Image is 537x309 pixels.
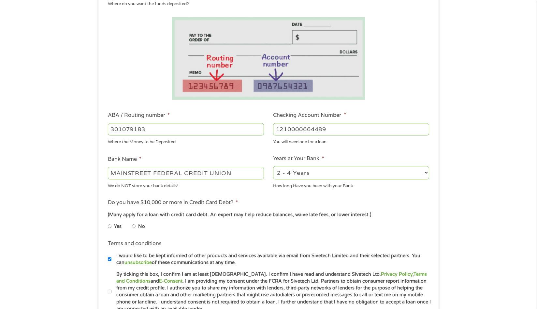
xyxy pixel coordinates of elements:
[273,180,429,189] div: How long Have you been with your Bank
[172,17,365,100] img: Routing number location
[138,223,145,230] label: No
[111,252,431,266] label: I would like to be kept informed of other products and services available via email from Sivetech...
[114,223,122,230] label: Yes
[381,272,413,277] a: Privacy Policy
[116,272,427,284] a: Terms and Conditions
[108,211,429,218] div: (Many apply for a loan with credit card debt. An expert may help reduce balances, waive late fees...
[108,1,425,7] div: Where do you want the funds deposited?
[108,123,264,135] input: 263177916
[108,199,238,206] label: Do you have $10,000 or more in Credit Card Debt?
[159,278,182,284] a: E-Consent
[108,137,264,146] div: Where the Money to be Deposited
[108,240,162,247] label: Terms and conditions
[273,137,429,146] div: You will need one for a loan.
[273,112,346,119] label: Checking Account Number
[108,156,141,163] label: Bank Name
[273,123,429,135] input: 345634636
[273,155,324,162] label: Years at Your Bank
[108,180,264,189] div: We do NOT store your bank details!
[108,112,170,119] label: ABA / Routing number
[124,260,152,265] a: unsubscribe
